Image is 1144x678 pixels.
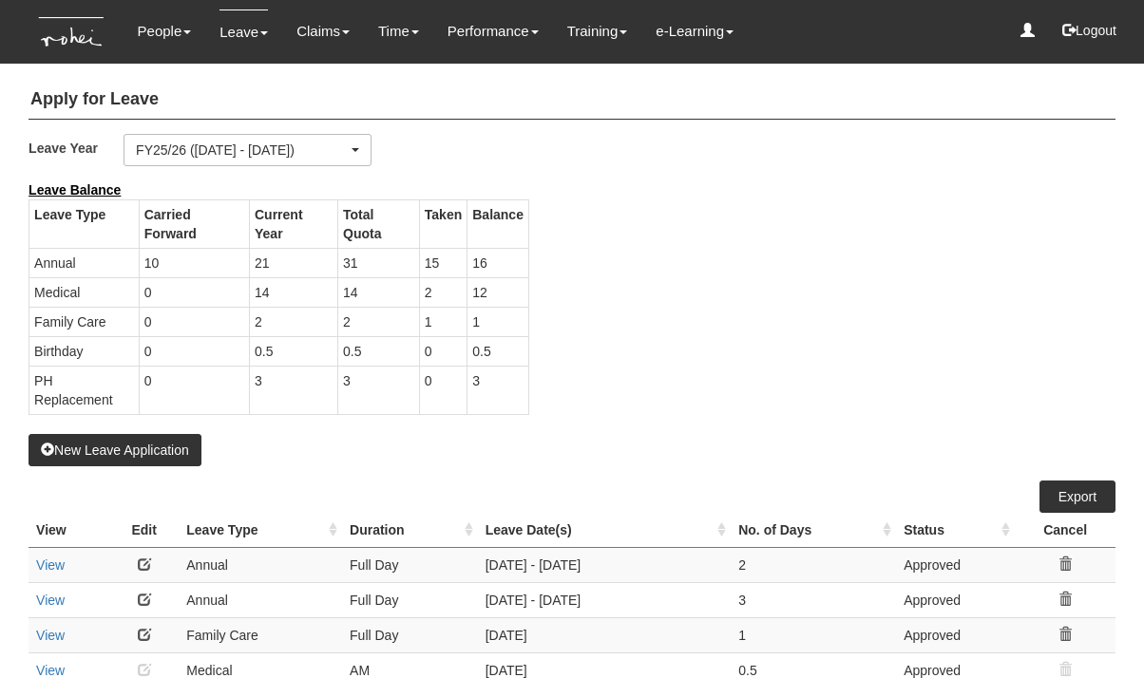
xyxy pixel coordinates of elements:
td: Annual [29,248,140,277]
a: View [36,663,65,678]
td: 0.5 [338,336,420,366]
td: [DATE] - [DATE] [478,582,732,617]
td: 0 [419,336,467,366]
a: e-Learning [656,9,734,53]
td: Full Day [342,582,478,617]
td: 2 [731,547,896,582]
a: Leave [219,9,268,54]
h4: Apply for Leave [29,81,1115,120]
td: 2 [250,307,338,336]
td: 2 [338,307,420,336]
th: Carried Forward [139,199,249,248]
th: Leave Type : activate to sort column ascending [179,513,342,548]
div: FY25/26 ([DATE] - [DATE]) [136,141,348,160]
td: 2 [419,277,467,307]
td: 12 [467,277,529,307]
td: Full Day [342,617,478,652]
th: Balance [467,199,529,248]
td: 3 [338,366,420,414]
td: 14 [250,277,338,307]
td: 3 [250,366,338,414]
a: Training [567,9,628,53]
th: Status : activate to sort column ascending [896,513,1015,548]
a: View [36,557,65,573]
th: Cancel [1015,513,1115,548]
button: Logout [1049,8,1130,53]
td: 1 [731,617,896,652]
td: Approved [896,547,1015,582]
th: Edit [109,513,179,548]
a: Time [378,9,419,53]
th: Total Quota [338,199,420,248]
td: 31 [338,248,420,277]
td: 3 [731,582,896,617]
td: Family Care [29,307,140,336]
label: Leave Year [29,134,124,161]
td: 14 [338,277,420,307]
a: View [36,628,65,643]
td: 15 [419,248,467,277]
td: [DATE] - [DATE] [478,547,732,582]
td: 1 [419,307,467,336]
td: [DATE] [478,617,732,652]
td: 0 [419,366,467,414]
td: 3 [467,366,529,414]
td: PH Replacement [29,366,140,414]
td: 0 [139,366,249,414]
a: People [138,9,192,53]
td: Approved [896,582,1015,617]
td: 21 [250,248,338,277]
th: Leave Type [29,199,140,248]
td: Full Day [342,547,478,582]
th: Taken [419,199,467,248]
td: Birthday [29,336,140,366]
a: Performance [448,9,539,53]
a: Export [1039,480,1115,513]
button: New Leave Application [29,434,201,466]
b: Leave Balance [29,182,121,198]
th: Duration : activate to sort column ascending [342,513,478,548]
td: 0.5 [467,336,529,366]
a: View [36,593,65,608]
th: View [29,513,109,548]
td: Family Care [179,617,342,652]
td: 0 [139,277,249,307]
td: Annual [179,582,342,617]
th: Leave Date(s) : activate to sort column ascending [478,513,732,548]
td: 0 [139,307,249,336]
button: FY25/26 ([DATE] - [DATE]) [124,134,372,166]
th: Current Year [250,199,338,248]
th: No. of Days : activate to sort column ascending [731,513,896,548]
td: 16 [467,248,529,277]
td: 0 [139,336,249,366]
td: Annual [179,547,342,582]
td: Medical [29,277,140,307]
a: Claims [296,9,350,53]
td: 1 [467,307,529,336]
td: 10 [139,248,249,277]
td: Approved [896,617,1015,652]
td: 0.5 [250,336,338,366]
